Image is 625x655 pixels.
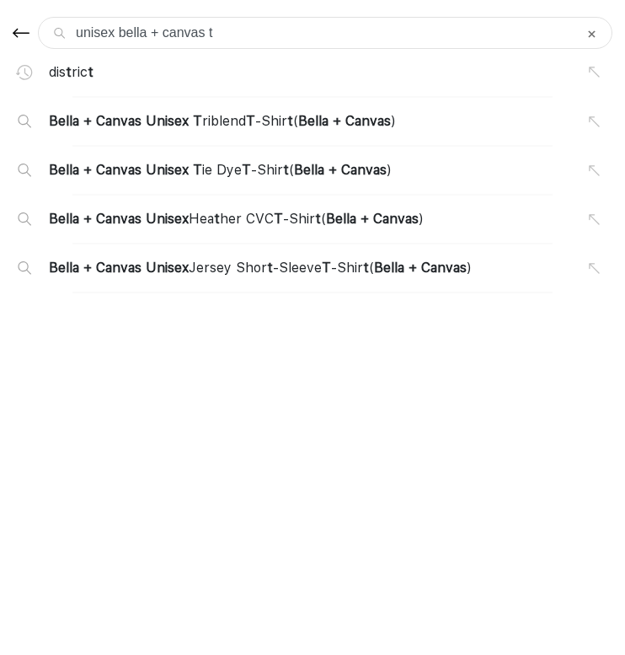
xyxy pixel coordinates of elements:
[49,160,392,180] span: ie Dye -Shir ( )
[18,164,31,177] img: search.svg
[214,211,220,227] span: t
[49,209,424,229] span: Hea her CVC -Shir ( )
[49,113,79,129] span: Bella
[83,113,92,129] span: +
[287,113,293,129] span: t
[96,162,142,178] span: Canvas
[146,162,189,178] span: Unisex
[333,113,341,129] span: +
[18,261,31,275] img: search.svg
[373,211,419,227] span: Canvas
[66,64,72,80] span: t
[374,260,404,276] span: Bella
[49,211,79,227] span: Bella
[96,113,142,129] span: Canvas
[363,260,369,276] span: t
[322,260,331,276] span: T
[246,113,255,129] span: T
[589,165,600,176] img: copy_suggestion.svg
[13,23,29,43] img: search_back.svg
[274,211,283,227] span: T
[49,260,79,276] span: Bella
[315,211,321,227] span: t
[298,113,329,129] span: Bella
[193,162,202,178] span: T
[96,211,142,227] span: Canvas
[18,115,31,128] img: search.svg
[589,67,600,78] img: copy_suggestion.svg
[345,113,391,129] span: Canvas
[49,111,396,132] span: riblend -Shir ( )
[341,162,387,178] span: Canvas
[589,116,600,127] img: copy_suggestion.svg
[38,17,612,49] input: Search for products
[16,65,33,80] img: search_history.svg
[294,162,324,178] span: Bella
[83,260,92,276] span: +
[83,162,92,178] span: +
[421,260,467,276] span: Canvas
[409,260,417,276] span: +
[83,211,92,227] span: +
[283,162,289,178] span: t
[589,214,600,225] img: copy_suggestion.svg
[49,62,93,83] span: dis ric
[589,263,600,274] img: copy_suggestion.svg
[329,162,337,178] span: +
[326,211,356,227] span: Bella
[146,211,189,227] span: Unisex
[49,258,472,278] span: Jersey Shor -Sleeve -Shir ( )
[146,260,189,276] span: Unisex
[588,30,596,38] img: search_close.svg
[193,113,202,129] span: T
[267,260,273,276] span: t
[242,162,251,178] span: T
[54,28,65,39] img: search.svg
[146,113,189,129] span: Unisex
[96,260,142,276] span: Canvas
[49,162,79,178] span: Bella
[361,211,369,227] span: +
[18,212,31,226] img: search.svg
[88,64,93,80] span: t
